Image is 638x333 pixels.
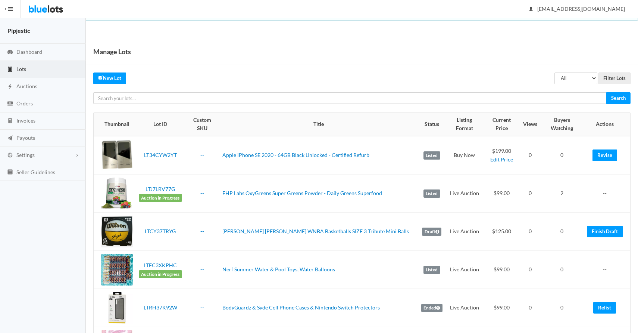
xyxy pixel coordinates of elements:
[584,251,630,289] td: --
[144,152,177,158] a: LT34CYW2YT
[445,289,484,327] td: Live Auction
[587,226,623,237] a: Finish Draft
[529,6,625,12] span: [EMAIL_ADDRESS][DOMAIN_NAME]
[16,49,42,55] span: Dashboard
[219,113,418,136] th: Title
[540,113,584,136] th: Buyers Watching
[584,175,630,213] td: --
[540,213,584,251] td: 0
[16,83,37,89] span: Auctions
[445,175,484,213] td: Live Auction
[222,266,335,272] a: Nerf Summer Water & Pool Toys, Water Balloons
[139,270,182,278] span: Auction in Progress
[222,304,380,311] a: BodyGuardz & Syde Cell Phone Cases & Nintendo Switch Protectors
[422,228,441,236] label: Draft
[6,83,14,90] ion-icon: flash
[445,136,484,175] td: Buy Now
[423,189,440,198] label: Listed
[527,6,535,13] ion-icon: person
[16,66,26,72] span: Lots
[445,251,484,289] td: Live Auction
[445,213,484,251] td: Live Auction
[484,175,520,213] td: $99.00
[93,73,126,84] a: createNew Lot
[144,262,177,268] a: LTFC3XKPHC
[484,113,520,136] th: Current Price
[200,190,204,196] a: --
[6,152,14,159] ion-icon: cog
[598,73,631,84] input: Filter Lots
[445,113,484,136] th: Listing Format
[16,100,33,107] span: Orders
[93,92,607,104] input: Search your lots...
[6,135,14,142] ion-icon: paper plane
[200,304,204,311] a: --
[6,66,14,73] ion-icon: clipboard
[520,251,540,289] td: 0
[6,169,14,176] ion-icon: list box
[520,136,540,175] td: 0
[16,117,35,124] span: Invoices
[484,251,520,289] td: $99.00
[94,113,136,136] th: Thumbnail
[540,251,584,289] td: 0
[423,266,440,274] label: Listed
[185,113,219,136] th: Custom SKU
[144,304,177,311] a: LTRH37K92W
[484,213,520,251] td: $125.00
[93,46,131,57] h1: Manage Lots
[484,136,520,175] td: $199.00
[146,186,175,192] a: LTJ7LRV77G
[418,113,445,136] th: Status
[592,149,617,161] a: Revise
[520,289,540,327] td: 0
[584,113,630,136] th: Actions
[520,213,540,251] td: 0
[6,49,14,56] ion-icon: speedometer
[222,152,369,158] a: Apple iPhone SE 2020 - 64GB Black Unlocked - Certified Refurb
[606,92,631,104] input: Search
[484,289,520,327] td: $99.00
[540,175,584,213] td: 2
[520,113,540,136] th: Views
[16,169,55,175] span: Seller Guidelines
[98,75,103,80] ion-icon: create
[421,304,442,312] label: Ended
[145,228,176,234] a: LTCY37TRYG
[16,135,35,141] span: Payouts
[136,113,185,136] th: Lot ID
[6,101,14,108] ion-icon: cash
[490,156,513,163] a: Edit Price
[6,118,14,125] ion-icon: calculator
[139,194,182,202] span: Auction in Progress
[423,151,440,160] label: Listed
[200,152,204,158] a: --
[7,27,30,34] strong: Pipjestic
[593,302,616,314] a: Relist
[540,136,584,175] td: 0
[222,228,409,234] a: [PERSON_NAME] [PERSON_NAME] WNBA Basketballs SIZE 3 Tribute Mini Balls
[540,289,584,327] td: 0
[520,175,540,213] td: 0
[16,152,35,158] span: Settings
[222,190,382,196] a: EHP Labs OxyGreens Super Greens Powder - Daily Greens Superfood
[200,228,204,234] a: --
[200,266,204,272] a: --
